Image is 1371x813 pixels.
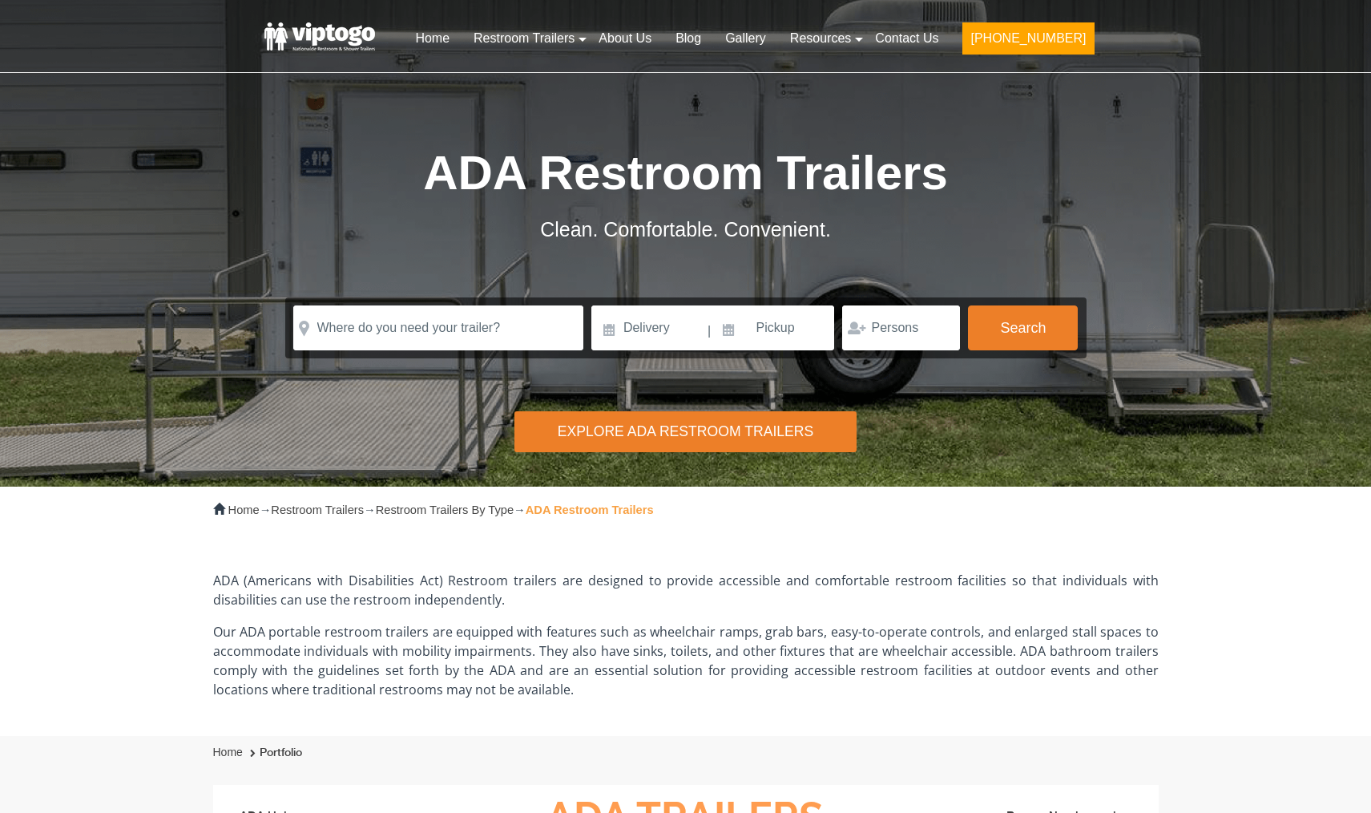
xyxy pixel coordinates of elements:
input: Where do you need your trailer? [293,305,583,350]
a: Home [403,21,462,56]
span: → → → [228,504,654,516]
a: Resources [778,21,863,56]
strong: ADA Restroom Trailers [526,504,654,516]
span: ADA Restroom Trailers [423,146,948,200]
span: Clean. Comfortable. Convenient. [540,218,831,241]
button: Search [968,305,1078,350]
input: Persons [842,305,960,350]
a: Home [228,504,260,516]
a: Restroom Trailers By Type [376,504,514,516]
a: Blog [663,21,713,56]
a: Home [213,746,243,758]
div: Explore ADA Restroom Trailers [514,411,857,452]
p: ADA (Americans with Disabilities Act) Restroom trailers are designed to provide accessible and co... [213,571,1159,609]
span: | [708,305,711,357]
button: [PHONE_NUMBER] [962,22,1094,55]
input: Pickup [713,305,835,350]
a: Contact Us [863,21,950,56]
a: Restroom Trailers [462,21,587,56]
a: Restroom Trailers [271,504,364,516]
a: About Us [587,21,663,56]
a: Gallery [713,21,778,56]
p: Our ADA portable restroom trailers are equipped with features such as wheelchair ramps, grab bars... [213,622,1159,699]
li: Portfolio [246,743,302,762]
input: Delivery [591,305,706,350]
a: [PHONE_NUMBER] [950,21,1106,64]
